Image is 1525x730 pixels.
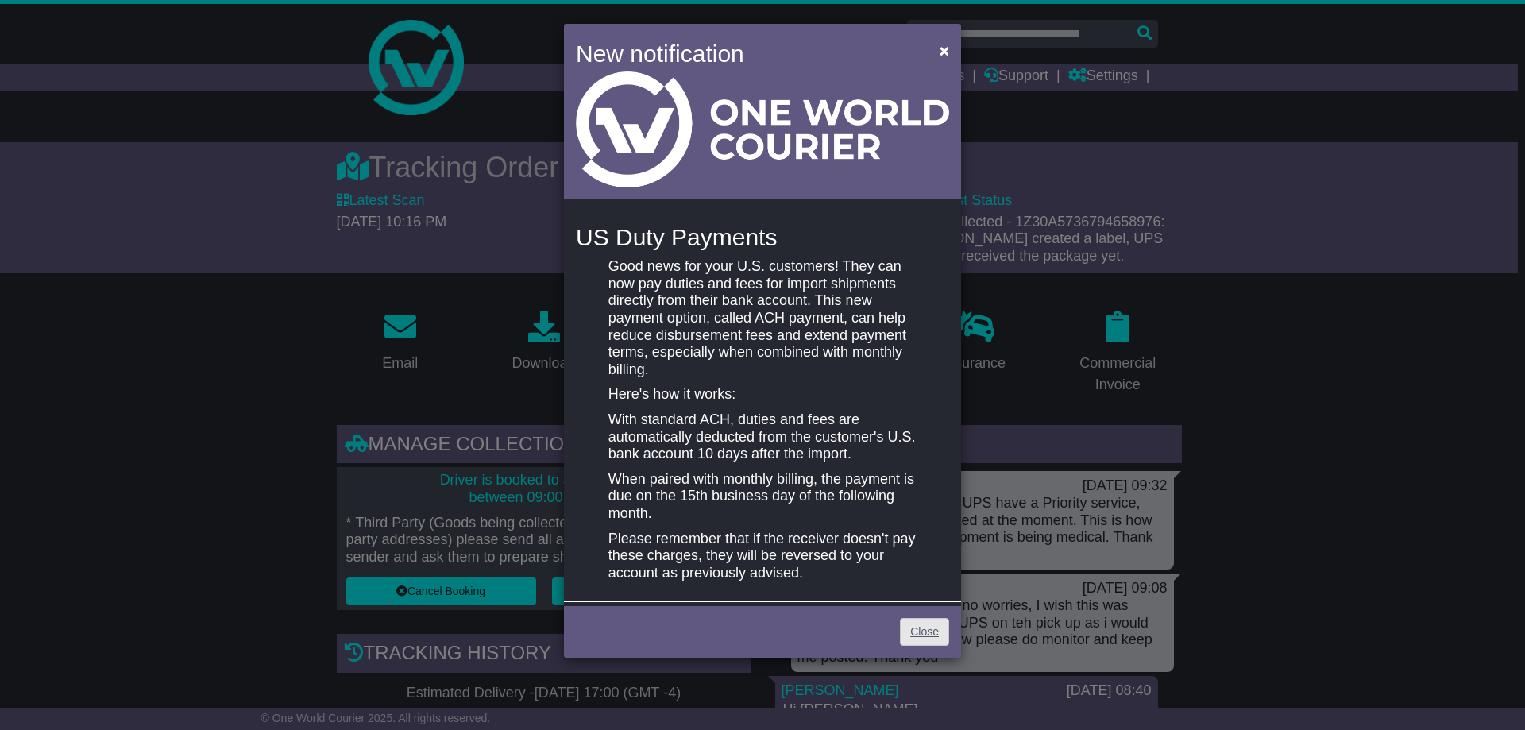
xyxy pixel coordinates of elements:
[932,34,957,67] button: Close
[940,41,949,60] span: ×
[608,258,917,378] p: Good news for your U.S. customers! They can now pay duties and fees for import shipments directly...
[576,36,917,71] h4: New notification
[608,531,917,582] p: Please remember that if the receiver doesn't pay these charges, they will be reversed to your acc...
[900,618,949,646] a: Close
[608,411,917,463] p: With standard ACH, duties and fees are automatically deducted from the customer's U.S. bank accou...
[576,224,949,250] h4: US Duty Payments
[608,471,917,523] p: When paired with monthly billing, the payment is due on the 15th business day of the following mo...
[576,71,949,187] img: Light
[608,386,917,404] p: Here's how it works:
